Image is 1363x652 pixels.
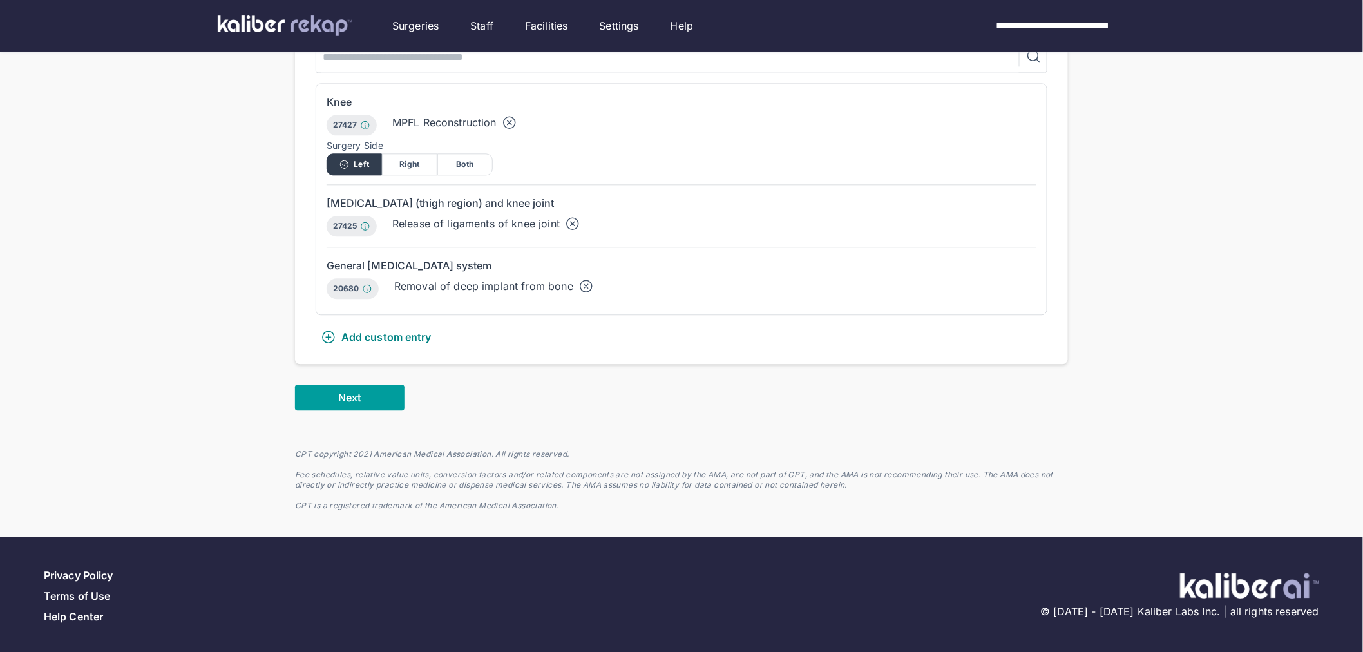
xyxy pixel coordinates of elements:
[437,153,493,175] div: Both
[382,153,437,175] div: Right
[327,216,377,236] div: 27425
[327,153,382,175] div: Left
[218,15,352,36] img: kaliber labs logo
[327,94,1036,110] div: Knee
[671,18,694,34] a: Help
[321,329,432,345] div: Add custom entry
[392,18,439,34] a: Surgeries
[338,391,361,404] span: Next
[327,140,1036,151] div: Surgery Side
[360,221,370,231] img: Info.77c6ff0b.svg
[327,258,1036,273] div: General [MEDICAL_DATA] system
[327,115,377,135] div: 27427
[360,120,370,130] img: Info.77c6ff0b.svg
[295,470,1068,490] div: Fee schedules, relative value units, conversion factors and/or related components are not assigne...
[1040,604,1319,619] span: © [DATE] - [DATE] Kaliber Labs Inc. | all rights reserved
[295,501,1068,511] div: CPT is a registered trademark of the American Medical Association.
[44,610,103,623] a: Help Center
[1180,573,1319,599] img: ATj1MI71T5jDAAAAAElFTkSuQmCC
[295,385,405,410] button: Next
[295,449,1068,459] div: CPT copyright 2021 American Medical Association. All rights reserved.
[525,18,568,34] a: Facilities
[44,569,113,582] a: Privacy Policy
[394,278,573,294] div: Removal of deep implant from bone
[327,278,379,299] div: 20680
[392,115,497,130] div: MPFL Reconstruction
[362,283,372,294] img: Info.77c6ff0b.svg
[392,216,560,231] div: Release of ligaments of knee joint
[327,195,1036,211] div: [MEDICAL_DATA] (thigh region) and knee joint
[600,18,639,34] a: Settings
[44,590,110,602] a: Terms of Use
[470,18,493,34] a: Staff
